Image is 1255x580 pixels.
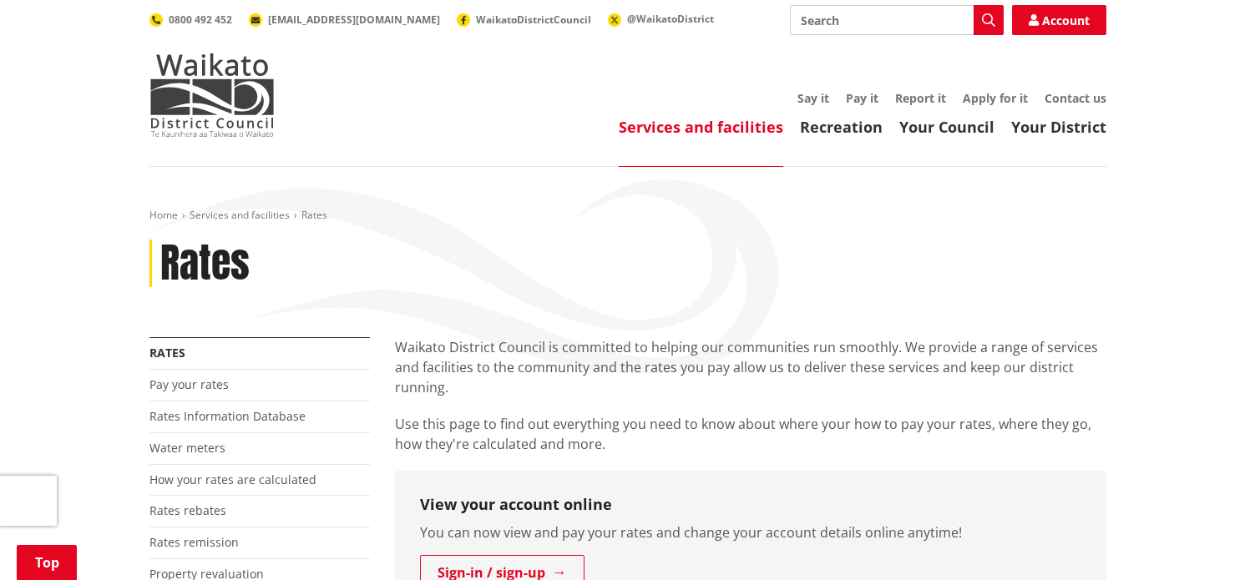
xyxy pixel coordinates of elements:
[797,90,829,106] a: Say it
[149,534,239,550] a: Rates remission
[619,117,783,137] a: Services and facilities
[457,13,591,27] a: WaikatoDistrictCouncil
[1012,5,1106,35] a: Account
[1011,117,1106,137] a: Your District
[420,522,1081,542] p: You can now view and pay your rates and change your account details online anytime!
[790,5,1004,35] input: Search input
[301,208,327,222] span: Rates
[395,337,1106,397] p: Waikato District Council is committed to helping our communities run smoothly. We provide a range...
[608,12,714,26] a: @WaikatoDistrict
[149,345,185,361] a: Rates
[149,13,232,27] a: 0800 492 452
[149,376,229,392] a: Pay your rates
[963,90,1028,106] a: Apply for it
[268,13,440,27] span: [EMAIL_ADDRESS][DOMAIN_NAME]
[149,440,225,456] a: Water meters
[420,496,1081,514] h3: View your account online
[895,90,946,106] a: Report it
[160,240,250,288] h1: Rates
[149,53,275,137] img: Waikato District Council - Te Kaunihera aa Takiwaa o Waikato
[249,13,440,27] a: [EMAIL_ADDRESS][DOMAIN_NAME]
[149,209,1106,223] nav: breadcrumb
[800,117,883,137] a: Recreation
[149,472,316,487] a: How your rates are calculated
[149,502,226,518] a: Rates rebates
[149,408,306,424] a: Rates Information Database
[190,208,290,222] a: Services and facilities
[476,13,591,27] span: WaikatoDistrictCouncil
[17,545,77,580] a: Top
[169,13,232,27] span: 0800 492 452
[1045,90,1106,106] a: Contact us
[149,208,178,222] a: Home
[846,90,878,106] a: Pay it
[395,414,1106,454] p: Use this page to find out everything you need to know about where your how to pay your rates, whe...
[627,12,714,26] span: @WaikatoDistrict
[899,117,994,137] a: Your Council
